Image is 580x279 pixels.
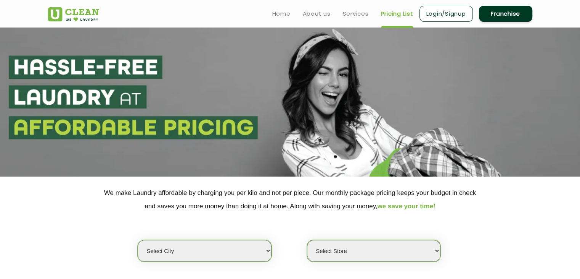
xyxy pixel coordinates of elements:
img: UClean Laundry and Dry Cleaning [48,7,99,21]
a: Pricing List [381,9,413,18]
a: Services [343,9,369,18]
a: About us [303,9,331,18]
span: we save your time! [378,203,435,210]
a: Franchise [479,6,532,22]
a: Login/Signup [419,6,473,22]
p: We make Laundry affordable by charging you per kilo and not per piece. Our monthly package pricin... [48,186,532,213]
a: Home [272,9,291,18]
